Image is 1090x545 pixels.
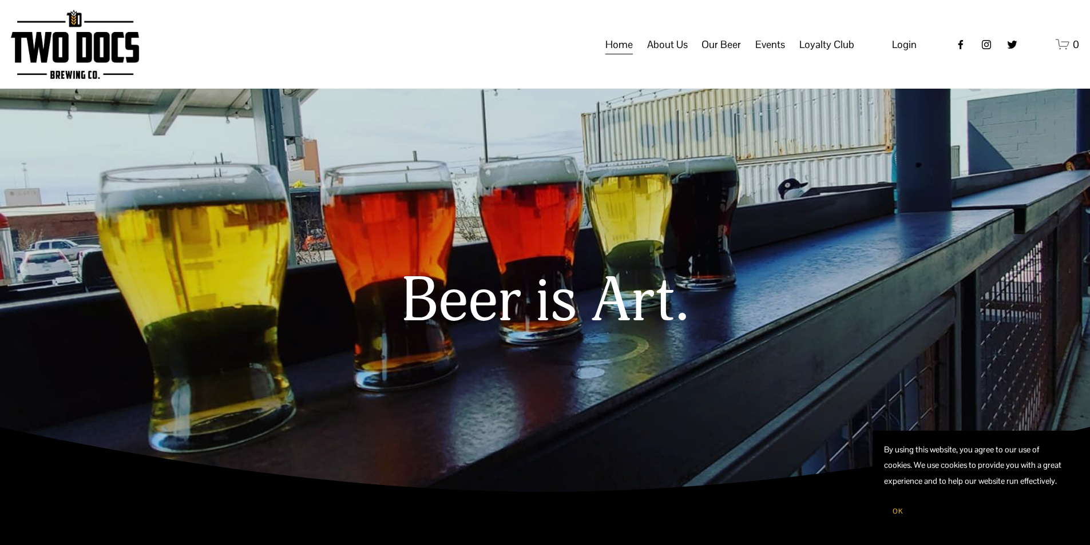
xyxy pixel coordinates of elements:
[873,431,1079,534] section: Cookie banner
[605,34,633,55] a: Home
[892,38,917,51] span: Login
[145,267,946,336] h1: Beer is Art.
[701,35,741,54] span: Our Beer
[11,10,139,79] img: Two Docs Brewing Co.
[647,34,688,55] a: folder dropdown
[799,34,854,55] a: folder dropdown
[1056,37,1079,51] a: 0 items in cart
[647,35,688,54] span: About Us
[981,39,992,50] a: instagram-unauth
[755,34,785,55] a: folder dropdown
[755,35,785,54] span: Events
[893,507,903,516] span: OK
[884,442,1067,489] p: By using this website, you agree to our use of cookies. We use cookies to provide you with a grea...
[1006,39,1018,50] a: twitter-unauth
[955,39,966,50] a: Facebook
[799,35,854,54] span: Loyalty Club
[892,35,917,54] a: Login
[701,34,741,55] a: folder dropdown
[1073,38,1079,51] span: 0
[884,500,911,522] button: OK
